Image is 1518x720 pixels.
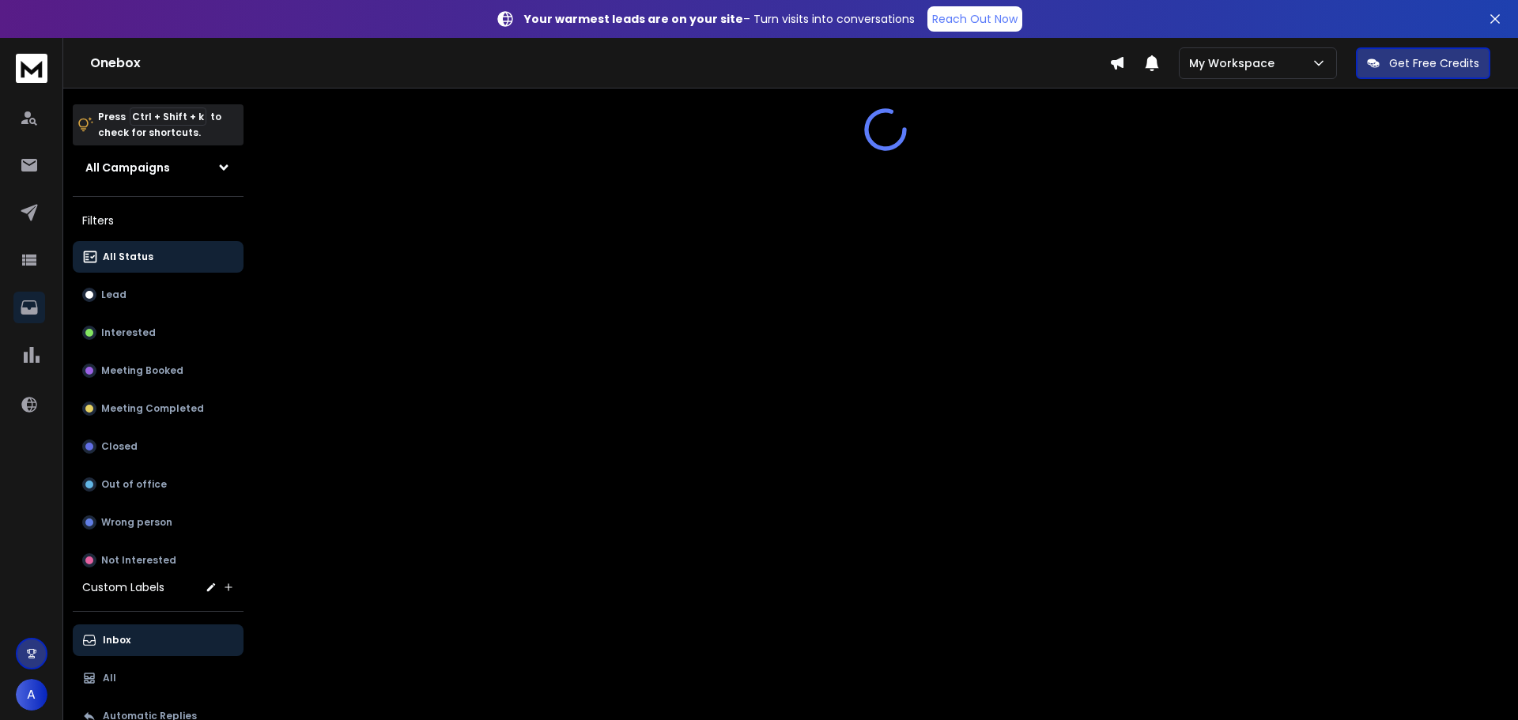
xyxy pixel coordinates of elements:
p: Press to check for shortcuts. [98,109,221,141]
p: – Turn visits into conversations [524,11,915,27]
h3: Filters [73,209,244,232]
p: Get Free Credits [1389,55,1479,71]
p: Meeting Completed [101,402,204,415]
button: Wrong person [73,507,244,538]
button: Closed [73,431,244,462]
a: Reach Out Now [927,6,1022,32]
button: All [73,662,244,694]
button: A [16,679,47,711]
h3: Custom Labels [82,579,164,595]
h1: Onebox [90,54,1109,73]
strong: Your warmest leads are on your site [524,11,743,27]
p: Inbox [103,634,130,646]
p: Meeting Booked [101,364,183,377]
button: All Status [73,241,244,273]
button: Interested [73,317,244,349]
button: Meeting Completed [73,393,244,424]
button: Get Free Credits [1356,47,1490,79]
button: Inbox [73,624,244,656]
span: Ctrl + Shift + k [130,107,206,126]
p: All [103,672,116,684]
button: Out of office [73,469,244,500]
button: Not Interested [73,545,244,576]
p: Closed [101,440,138,453]
p: Interested [101,326,156,339]
p: Lead [101,288,126,301]
p: Out of office [101,478,167,491]
button: All Campaigns [73,152,244,183]
p: Reach Out Now [932,11,1018,27]
button: Meeting Booked [73,355,244,386]
h1: All Campaigns [85,160,170,175]
p: Not Interested [101,554,176,567]
p: Wrong person [101,516,172,529]
img: logo [16,54,47,83]
button: Lead [73,279,244,311]
p: My Workspace [1189,55,1281,71]
p: All Status [103,251,153,263]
